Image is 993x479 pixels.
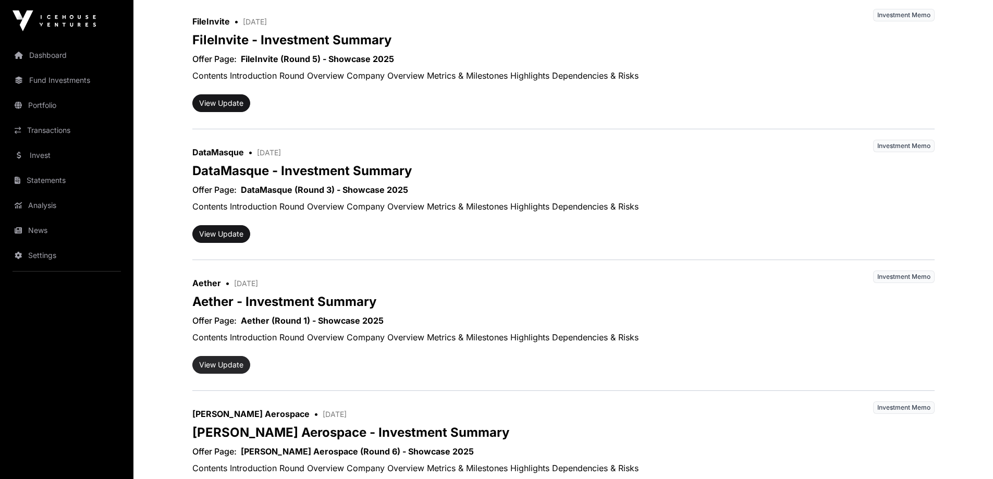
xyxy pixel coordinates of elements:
span: [DATE] [257,148,281,157]
span: • [221,278,234,288]
img: Icehouse Ventures Logo [13,10,96,31]
a: DataMasque (Round 3) - Showcase 2025 [241,183,408,196]
span: • [310,409,323,419]
p: Offer Page: [192,183,241,196]
p: Contents Introduction Round Overview Company Overview Metrics & Milestones Highlights Dependencie... [192,65,935,86]
a: Settings [8,244,125,267]
a: Aether - Investment Summary [192,294,376,309]
a: Dashboard [8,44,125,67]
span: [DATE] [234,279,258,288]
span: Investment Memo [873,9,935,21]
button: View Update [192,356,250,374]
a: [PERSON_NAME] Aerospace [192,409,310,419]
span: [DATE] [323,410,347,419]
a: DataMasque - Investment Summary [192,163,412,178]
span: Investment Memo [873,401,935,414]
a: Transactions [8,119,125,142]
a: FileInvite [192,16,230,27]
span: Investment Memo [873,271,935,283]
a: News [8,219,125,242]
span: [DATE] [243,17,267,26]
button: View Update [192,225,250,243]
span: • [244,147,257,157]
button: View Update [192,94,250,112]
a: Fund Investments [8,69,125,92]
a: DataMasque [192,147,244,157]
p: Offer Page: [192,53,241,65]
a: [PERSON_NAME] Aerospace - Investment Summary [192,425,509,440]
iframe: Chat Widget [941,429,993,479]
a: Aether (Round 1) - Showcase 2025 [241,314,384,327]
p: Offer Page: [192,314,241,327]
a: Invest [8,144,125,167]
span: • [230,16,243,27]
p: Contents Introduction Round Overview Company Overview Metrics & Milestones Highlights Dependencie... [192,327,935,348]
a: [PERSON_NAME] Aerospace (Round 6) - Showcase 2025 [241,445,474,458]
span: Investment Memo [873,140,935,152]
a: Analysis [8,194,125,217]
a: FileInvite - Investment Summary [192,32,391,47]
p: Contents Introduction Round Overview Company Overview Metrics & Milestones Highlights Dependencie... [192,458,935,478]
a: Aether [192,278,221,288]
p: Offer Page: [192,445,241,458]
a: Portfolio [8,94,125,117]
p: Contents Introduction Round Overview Company Overview Metrics & Milestones Highlights Dependencie... [192,196,935,217]
a: Statements [8,169,125,192]
a: FileInvite (Round 5) - Showcase 2025 [241,53,394,65]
